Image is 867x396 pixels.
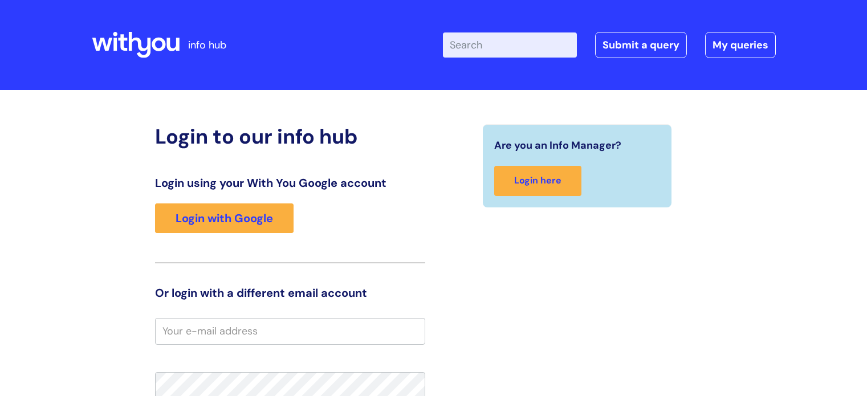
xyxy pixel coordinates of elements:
[155,203,294,233] a: Login with Google
[155,124,425,149] h2: Login to our info hub
[443,32,577,58] input: Search
[155,318,425,344] input: Your e-mail address
[494,136,621,154] span: Are you an Info Manager?
[155,176,425,190] h3: Login using your With You Google account
[595,32,687,58] a: Submit a query
[705,32,776,58] a: My queries
[188,36,226,54] p: info hub
[155,286,425,300] h3: Or login with a different email account
[494,166,581,196] a: Login here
